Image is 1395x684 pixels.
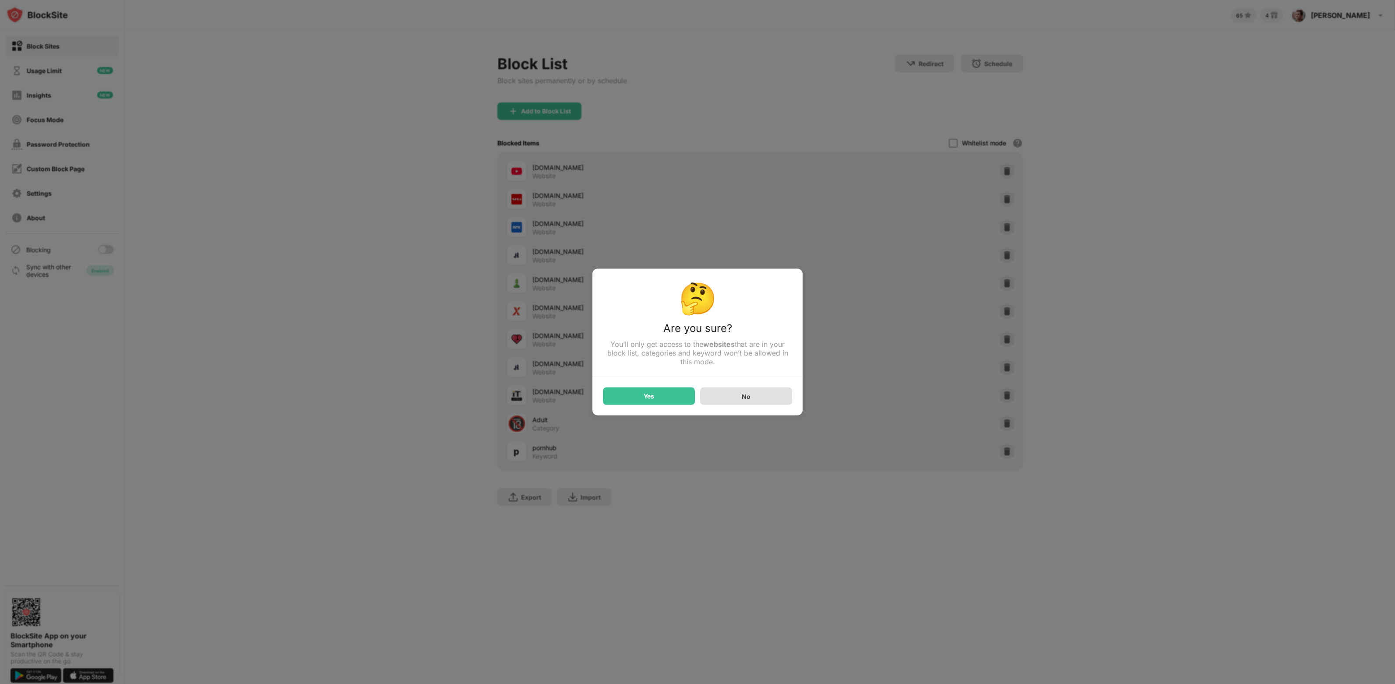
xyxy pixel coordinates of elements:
div: You’ll only get access to the that are in your block list, categories and keyword won’t be allowe... [603,340,792,366]
div: No [742,392,750,400]
strong: websites [703,340,735,349]
div: Are you sure? [603,322,792,340]
div: 🤔 [603,279,792,317]
div: Yes [644,393,654,400]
